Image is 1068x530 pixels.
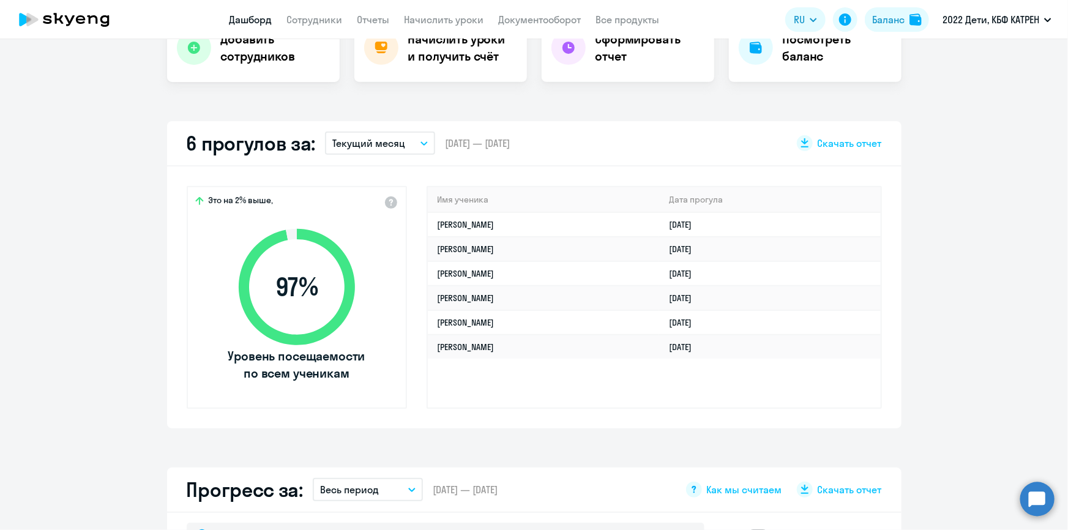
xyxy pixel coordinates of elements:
th: Имя ученика [428,187,660,212]
a: [PERSON_NAME] [438,342,495,353]
th: Дата прогула [659,187,880,212]
a: Сотрудники [287,13,343,26]
a: [DATE] [669,317,701,328]
h2: Прогресс за: [187,477,303,502]
p: Весь период [320,482,379,497]
span: 97 % [226,272,367,302]
a: Дашборд [230,13,272,26]
span: Как мы считаем [707,483,782,496]
button: RU [785,7,826,32]
a: [DATE] [669,342,701,353]
a: [PERSON_NAME] [438,268,495,279]
a: Отчеты [357,13,390,26]
button: Весь период [313,478,423,501]
p: Текущий месяц [332,136,405,151]
a: [PERSON_NAME] [438,293,495,304]
h4: Сформировать отчет [596,31,704,65]
a: [PERSON_NAME] [438,317,495,328]
a: [PERSON_NAME] [438,244,495,255]
h4: Посмотреть баланс [783,31,892,65]
span: [DATE] — [DATE] [445,136,510,150]
span: RU [794,12,805,27]
span: Уровень посещаемости по всем ученикам [226,348,367,382]
a: Все продукты [596,13,660,26]
button: Балансbalance [865,7,929,32]
span: [DATE] — [DATE] [433,483,498,496]
p: 2022 Дети, КБФ КАТРЕН [943,12,1039,27]
a: [DATE] [669,244,701,255]
h2: 6 прогулов за: [187,131,316,155]
h4: Начислить уроки и получить счёт [408,31,515,65]
a: Начислить уроки [405,13,484,26]
a: Документооборот [499,13,581,26]
h4: Добавить сотрудников [221,31,330,65]
button: Текущий месяц [325,132,435,155]
a: [DATE] [669,219,701,230]
span: Это на 2% выше, [209,195,274,209]
img: balance [909,13,922,26]
div: Баланс [872,12,905,27]
span: Скачать отчет [818,483,882,496]
a: [DATE] [669,268,701,279]
a: [DATE] [669,293,701,304]
button: 2022 Дети, КБФ КАТРЕН [936,5,1058,34]
span: Скачать отчет [818,136,882,150]
a: [PERSON_NAME] [438,219,495,230]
